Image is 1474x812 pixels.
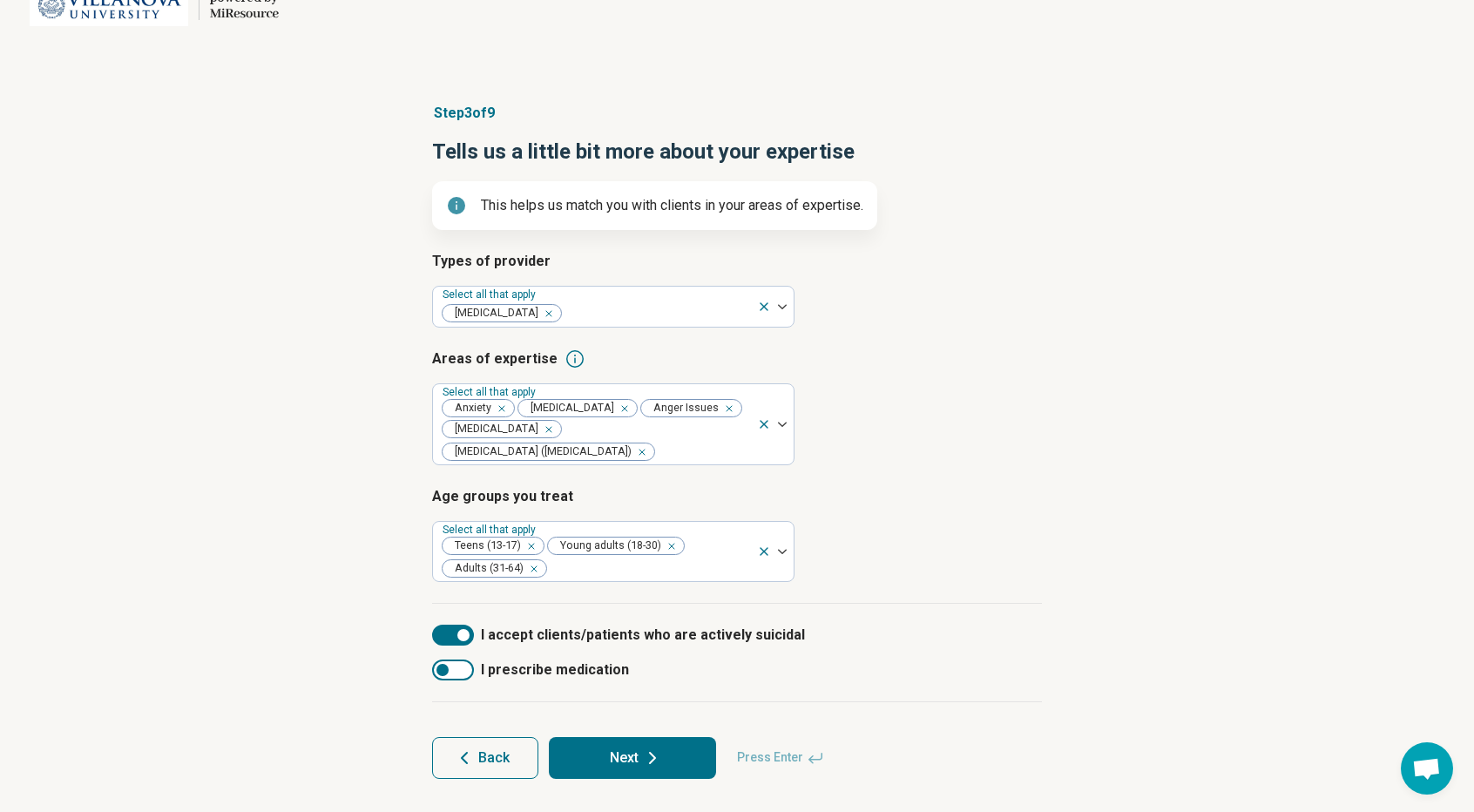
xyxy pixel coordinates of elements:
span: [MEDICAL_DATA] ([MEDICAL_DATA]) [443,443,637,460]
span: [MEDICAL_DATA] [443,421,544,437]
span: Young adults (18-30) [548,538,666,554]
h3: Types of provider [432,251,1042,272]
span: Press Enter [727,737,835,779]
p: Step 3 of 9 [432,103,1042,124]
span: Back [478,751,510,765]
label: Select all that apply [443,524,539,536]
span: I accept clients/patients who are actively suicidal [481,625,805,646]
p: This helps us match you with clients in your areas of expertise. [481,195,863,216]
button: Back [432,737,538,779]
span: Adults (31-64) [443,560,529,577]
span: [MEDICAL_DATA] [518,400,619,416]
h1: Tells us a little bit more about your expertise [432,138,1042,167]
span: Anger Issues [641,400,724,416]
label: Select all that apply [443,386,539,398]
span: I prescribe medication [481,660,629,680]
span: Anxiety [443,400,497,416]
div: Open chat [1401,742,1453,795]
h3: Areas of expertise [432,348,1042,369]
span: Teens (13-17) [443,538,526,554]
h3: Age groups you treat [432,486,1042,507]
button: Next [549,737,716,779]
label: Select all that apply [443,288,539,301]
span: [MEDICAL_DATA] [443,305,544,321]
